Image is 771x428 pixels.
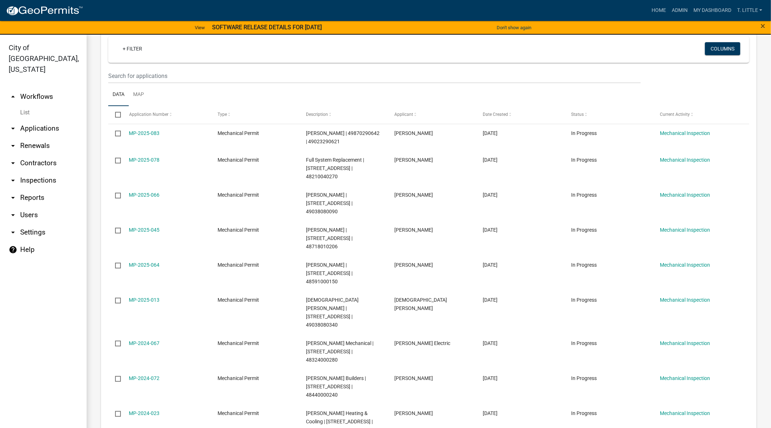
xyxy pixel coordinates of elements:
[483,375,498,381] span: 10/10/2024
[212,24,322,31] strong: SOFTWARE RELEASE DETAILS FOR [DATE]
[483,340,498,346] span: 10/16/2024
[394,340,450,346] span: Miller Electric
[565,106,653,123] datatable-header-cell: Status
[571,192,597,198] span: In Progress
[483,130,498,136] span: 08/28/2025
[571,297,597,303] span: In Progress
[9,228,17,237] i: arrow_drop_down
[218,262,259,268] span: Mechanical Permit
[669,4,691,17] a: Admin
[218,192,259,198] span: Mechanical Permit
[306,192,352,214] span: Ken Bosteder | 1901 E BOSTON AVE | 49038080090
[9,193,17,202] i: arrow_drop_down
[660,130,710,136] a: Mechanical Inspection
[218,340,259,346] span: Mechanical Permit
[129,297,160,303] a: MP-2025-013
[660,340,710,346] a: Mechanical Inspection
[9,159,17,167] i: arrow_drop_down
[129,112,168,117] span: Application Number
[761,21,766,31] span: ×
[218,375,259,381] span: Mechanical Permit
[9,92,17,101] i: arrow_drop_up
[394,410,433,416] span: Bill Bussanmas
[483,192,498,198] span: 07/18/2025
[571,157,597,163] span: In Progress
[129,227,160,233] a: MP-2025-045
[571,130,597,136] span: In Progress
[218,297,259,303] span: Mechanical Permit
[218,157,259,163] span: Mechanical Permit
[494,22,534,34] button: Don't show again
[299,106,387,123] datatable-header-cell: Description
[660,297,710,303] a: Mechanical Inspection
[483,297,498,303] span: 02/04/2025
[705,42,740,55] button: Columns
[483,410,498,416] span: 04/01/2024
[9,211,17,219] i: arrow_drop_down
[129,130,160,136] a: MP-2025-083
[306,130,380,144] span: Ken Bosteder | 49870290642 | 49023290621
[394,227,433,233] span: Robin Horsch
[761,22,766,30] button: Close
[108,83,129,106] a: Data
[192,22,208,34] a: View
[122,106,210,123] datatable-header-cell: Application Number
[483,157,498,163] span: 08/22/2025
[129,262,160,268] a: MP-2025-064
[9,176,17,185] i: arrow_drop_down
[9,124,17,133] i: arrow_drop_down
[394,297,447,311] span: KRISTEN GANTT
[306,262,352,284] span: ryan phipps | 2012 W EUCLID AVE | 48591000150
[571,375,597,381] span: In Progress
[476,106,564,123] datatable-header-cell: Date Created
[660,262,710,268] a: Mechanical Inspection
[394,375,433,381] span: Glen Bedwell
[129,340,160,346] a: MP-2024-067
[306,112,328,117] span: Description
[211,106,299,123] datatable-header-cell: Type
[691,4,734,17] a: My Dashboard
[571,410,597,416] span: In Progress
[9,245,17,254] i: help
[108,106,122,123] datatable-header-cell: Select
[734,4,765,17] a: T. Little
[660,375,710,381] a: Mechanical Inspection
[394,192,433,198] span: Kenneth Bosteder
[660,227,710,233] a: Mechanical Inspection
[9,141,17,150] i: arrow_drop_down
[649,4,669,17] a: Home
[483,112,508,117] span: Date Created
[306,157,364,179] span: Full System Replacement | 502 N 12TH ST | 48210040270
[394,130,433,136] span: Kenneth Bosteder
[571,112,584,117] span: Status
[129,410,160,416] a: MP-2024-023
[483,262,498,268] span: 04/16/2025
[483,227,498,233] span: 05/02/2025
[129,375,160,381] a: MP-2024-072
[117,42,148,55] a: + Filter
[306,340,373,363] span: Miller Mechanical | 1800 FAIRWAY DR | 48324000280
[653,106,741,123] datatable-header-cell: Current Activity
[571,340,597,346] span: In Progress
[218,410,259,416] span: Mechanical Permit
[218,112,227,117] span: Type
[394,262,433,268] span: ryan phipps
[108,69,641,83] input: Search for applications
[129,83,148,106] a: Map
[129,192,160,198] a: MP-2025-066
[571,227,597,233] span: In Progress
[306,297,359,327] span: KRISTEN GANTT | 1904 E EUCLID AVE | 49038080340
[660,157,710,163] a: Mechanical Inspection
[218,227,259,233] span: Mechanical Permit
[306,227,352,249] span: Tim Bendt | 1301 N 6TH ST # 6 | 48718010206
[387,106,476,123] datatable-header-cell: Applicant
[571,262,597,268] span: In Progress
[660,112,690,117] span: Current Activity
[660,192,710,198] a: Mechanical Inspection
[218,130,259,136] span: Mechanical Permit
[129,157,160,163] a: MP-2025-078
[306,375,366,398] span: Bedwell Builders | 1700 W 2ND AVE | 48440000240
[394,112,413,117] span: Applicant
[394,157,433,163] span: Dawn Hancock
[660,410,710,416] a: Mechanical Inspection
